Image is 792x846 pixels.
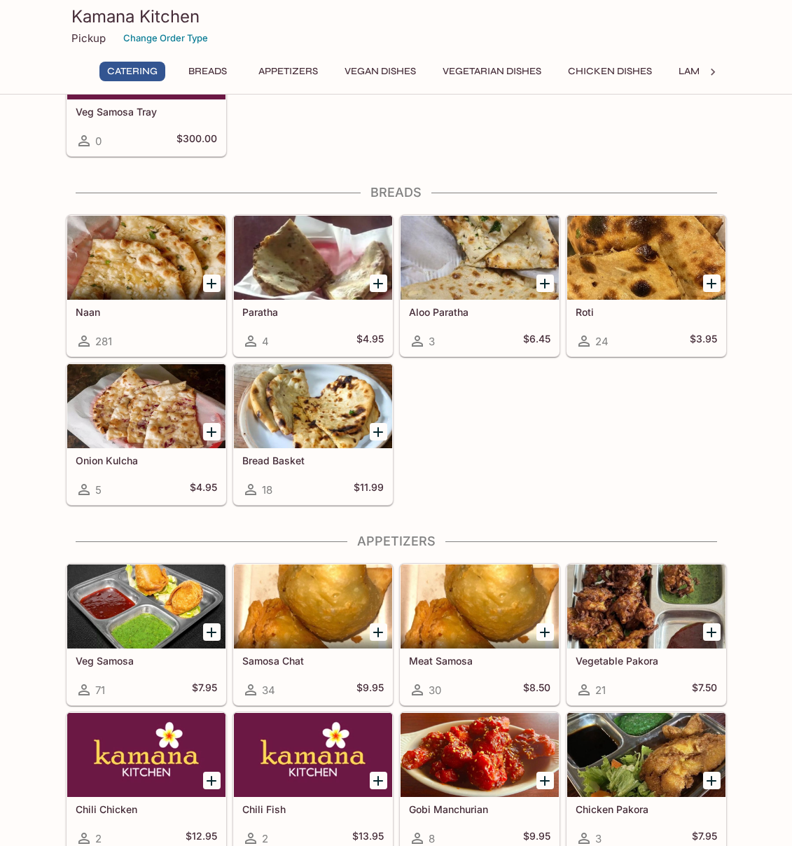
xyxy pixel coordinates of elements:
h4: Appetizers [66,534,727,549]
button: Lamb Dishes [671,62,751,81]
span: 281 [95,335,112,348]
h5: $6.45 [523,333,550,349]
button: Add Meat Samosa [536,623,554,641]
h5: $8.50 [523,681,550,698]
button: Vegetarian Dishes [435,62,549,81]
span: 2 [95,832,102,845]
button: Add Samosa Chat [370,623,387,641]
h5: Naan [76,306,217,318]
h5: Chili Chicken [76,803,217,815]
span: 5 [95,483,102,497]
h5: Veg Samosa Tray [76,106,217,118]
span: 34 [262,684,275,697]
h5: $9.95 [356,681,384,698]
div: Veg Samosa [67,564,225,649]
a: Onion Kulcha5$4.95 [67,363,226,505]
h5: Onion Kulcha [76,455,217,466]
button: Add Chicken Pakora [703,772,721,789]
div: Chicken Pakora [567,713,725,797]
h5: $7.95 [192,681,217,698]
div: Chili Chicken [67,713,225,797]
button: Vegan Dishes [337,62,424,81]
div: Paratha [234,216,392,300]
div: Vegetable Pakora [567,564,725,649]
button: Add Chili Chicken [203,772,221,789]
h5: $4.95 [356,333,384,349]
div: Bread Basket [234,364,392,448]
a: Aloo Paratha3$6.45 [400,215,560,356]
button: Catering [99,62,165,81]
span: 18 [262,483,272,497]
button: Breads [176,62,239,81]
h5: Paratha [242,306,384,318]
div: Roti [567,216,725,300]
a: Paratha4$4.95 [233,215,393,356]
h5: $4.95 [190,481,217,498]
button: Add Vegetable Pakora [703,623,721,641]
div: Gobi Manchurian [401,713,559,797]
a: Naan281 [67,215,226,356]
span: 8 [429,832,435,845]
a: Meat Samosa30$8.50 [400,564,560,705]
button: Add Naan [203,275,221,292]
a: Vegetable Pakora21$7.50 [567,564,726,705]
span: 2 [262,832,268,845]
a: Veg Samosa71$7.95 [67,564,226,705]
a: Bread Basket18$11.99 [233,363,393,505]
span: 3 [595,832,602,845]
a: Samosa Chat34$9.95 [233,564,393,705]
h5: $7.50 [692,681,717,698]
h5: Samosa Chat [242,655,384,667]
button: Add Onion Kulcha [203,423,221,441]
h4: Breads [66,185,727,200]
span: 30 [429,684,441,697]
button: Chicken Dishes [560,62,660,81]
div: Veg Samosa Tray [67,15,225,99]
div: Samosa Chat [234,564,392,649]
button: Add Veg Samosa [203,623,221,641]
h5: Bread Basket [242,455,384,466]
h5: Veg Samosa [76,655,217,667]
button: Add Bread Basket [370,423,387,441]
div: Aloo Paratha [401,216,559,300]
button: Add Roti [703,275,721,292]
h5: Roti [576,306,717,318]
h5: Chicken Pakora [576,803,717,815]
span: 4 [262,335,269,348]
h5: Meat Samosa [409,655,550,667]
button: Add Paratha [370,275,387,292]
span: 21 [595,684,606,697]
div: Chili Fish [234,713,392,797]
span: 3 [429,335,435,348]
span: 24 [595,335,609,348]
button: Add Chili Fish [370,772,387,789]
div: Meat Samosa [401,564,559,649]
div: Naan [67,216,225,300]
p: Pickup [71,32,106,45]
a: Roti24$3.95 [567,215,726,356]
h5: $11.99 [354,481,384,498]
h5: $3.95 [690,333,717,349]
h5: Vegetable Pakora [576,655,717,667]
h5: Gobi Manchurian [409,803,550,815]
button: Add Gobi Manchurian [536,772,554,789]
span: 0 [95,134,102,148]
span: 71 [95,684,105,697]
button: Add Aloo Paratha [536,275,554,292]
h5: Chili Fish [242,803,384,815]
div: Onion Kulcha [67,364,225,448]
h5: $300.00 [176,132,217,149]
h5: Aloo Paratha [409,306,550,318]
button: Appetizers [251,62,326,81]
button: Change Order Type [117,27,214,49]
h3: Kamana Kitchen [71,6,721,27]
